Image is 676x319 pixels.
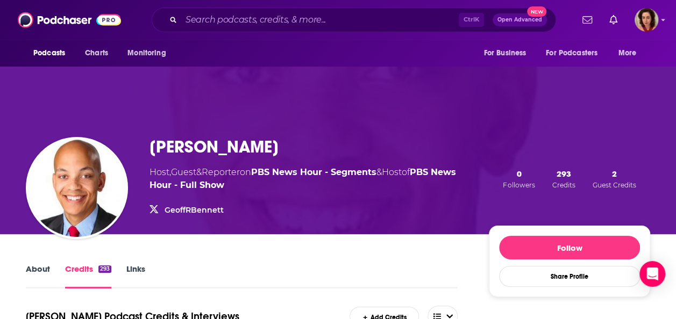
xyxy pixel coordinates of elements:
[150,136,279,157] h3: [PERSON_NAME]
[549,168,579,190] button: 293Credits
[78,43,115,63] a: Charts
[65,264,111,288] a: Credits293
[503,181,535,189] span: Followers
[527,6,546,17] span: New
[500,168,538,190] button: 0Followers
[85,46,108,61] span: Charts
[171,167,196,177] span: Guest
[589,168,639,190] button: 2Guest Credits
[516,169,521,179] span: 0
[476,43,539,63] button: open menu
[202,167,240,177] span: Reporter
[611,43,650,63] button: open menu
[150,167,169,177] span: Host
[618,46,637,61] span: More
[376,167,382,177] span: &
[635,8,658,32] img: User Profile
[499,266,640,287] button: Share Profile
[635,8,658,32] button: Show profile menu
[578,11,596,29] a: Show notifications dropdown
[98,265,111,273] div: 293
[493,13,547,26] button: Open AdvancedNew
[382,167,402,177] span: Host
[546,46,597,61] span: For Podcasters
[165,205,224,215] a: GeoffRBennett
[28,139,126,237] img: Geoff Bennett
[26,264,50,288] a: About
[612,169,617,179] span: 2
[497,17,542,23] span: Open Advanced
[120,43,180,63] button: open menu
[552,181,575,189] span: Credits
[499,236,640,259] button: Follow
[127,46,166,61] span: Monitoring
[26,43,79,63] button: open menu
[639,261,665,287] div: Open Intercom Messenger
[557,169,571,179] span: 293
[33,46,65,61] span: Podcasts
[152,8,556,32] div: Search podcasts, credits, & more...
[240,167,376,177] span: on
[169,167,171,177] span: ,
[483,46,526,61] span: For Business
[181,11,459,28] input: Search podcasts, credits, & more...
[251,167,376,177] a: PBS News Hour - Segments
[459,13,484,27] span: Ctrl K
[126,264,145,288] a: Links
[539,43,613,63] button: open menu
[18,10,121,30] img: Podchaser - Follow, Share and Rate Podcasts
[635,8,658,32] span: Logged in as hdrucker
[593,181,636,189] span: Guest Credits
[605,11,622,29] a: Show notifications dropdown
[196,167,202,177] span: &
